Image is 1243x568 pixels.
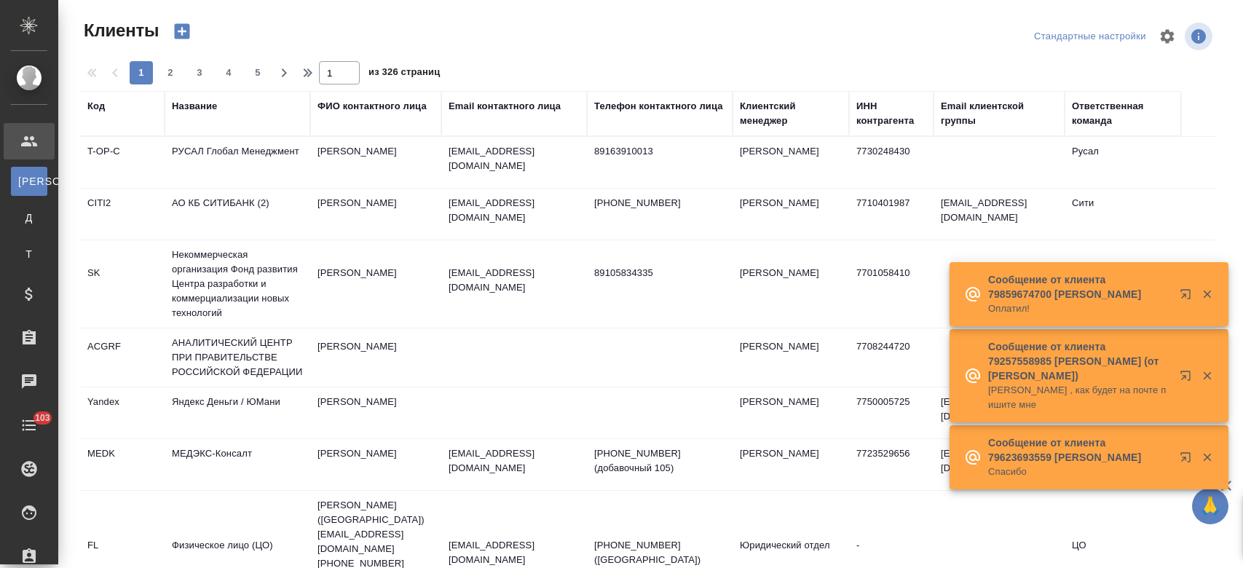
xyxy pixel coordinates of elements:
p: [PHONE_NUMBER] (добавочный 105) [594,446,725,476]
div: Email клиентской группы [941,99,1057,128]
td: Яндекс Деньги / ЮМани [165,387,310,438]
button: Открыть в новой вкладке [1171,361,1206,396]
td: ACGRF [80,332,165,383]
div: Email контактного лица [449,99,561,114]
button: 4 [217,61,240,84]
p: Сообщение от клиента 79257558985 [PERSON_NAME] (от [PERSON_NAME]) [988,339,1170,383]
button: 3 [188,61,211,84]
p: [PHONE_NUMBER] [594,196,725,210]
td: [PERSON_NAME] [310,332,441,383]
p: Сообщение от клиента 79859674700 [PERSON_NAME] [988,272,1170,301]
td: Сити [1065,189,1181,240]
div: ФИО контактного лица [317,99,427,114]
td: [PERSON_NAME] [310,137,441,188]
p: Сообщение от клиента 79623693559 [PERSON_NAME] [988,435,1170,465]
span: 5 [246,66,269,80]
td: 7708244720 [849,332,934,383]
p: [EMAIL_ADDRESS][DOMAIN_NAME] [449,144,580,173]
td: АНАЛИТИЧЕСКИЙ ЦЕНТР ПРИ ПРАВИТЕЛЬСТВЕ РОССИЙСКОЙ ФЕДЕРАЦИИ [165,328,310,387]
td: [EMAIL_ADDRESS][DOMAIN_NAME] [934,189,1065,240]
button: 5 [246,61,269,84]
p: 89163910013 [594,144,725,159]
p: [PERSON_NAME] , как будет на почте пишите мне [988,383,1170,412]
a: [PERSON_NAME] [11,167,47,196]
td: Yandex [80,387,165,438]
td: MEDK [80,439,165,490]
td: [PERSON_NAME] [733,387,849,438]
td: 7723529656 [849,439,934,490]
button: Открыть в новой вкладке [1171,443,1206,478]
td: [PERSON_NAME] [310,387,441,438]
td: T-OP-C [80,137,165,188]
button: Закрыть [1192,369,1222,382]
p: [EMAIL_ADDRESS][DOMAIN_NAME] [449,538,580,567]
td: [EMAIL_ADDRESS][DOMAIN_NAME] [934,439,1065,490]
td: SK [80,259,165,309]
div: Ответственная команда [1072,99,1174,128]
td: 7750005725 [849,387,934,438]
a: Т [11,240,47,269]
button: Закрыть [1192,451,1222,464]
td: РУСАЛ Глобал Менеджмент [165,137,310,188]
p: [PHONE_NUMBER] ([GEOGRAPHIC_DATA]) [594,538,725,567]
p: [EMAIL_ADDRESS][DOMAIN_NAME] [449,446,580,476]
p: [EMAIL_ADDRESS][DOMAIN_NAME] [449,196,580,225]
td: АО КБ СИТИБАНК (2) [165,189,310,240]
span: 103 [26,411,59,425]
p: Спасибо [988,465,1170,479]
button: Создать [165,19,200,44]
span: 4 [217,66,240,80]
td: 7701058410 [849,259,934,309]
td: [PERSON_NAME] [310,439,441,490]
div: split button [1030,25,1150,48]
div: Телефон контактного лица [594,99,723,114]
p: 89105834335 [594,266,725,280]
td: [PERSON_NAME] [733,332,849,383]
td: Некоммерческая организация Фонд развития Центра разработки и коммерциализации новых технологий [165,240,310,328]
span: 2 [159,66,182,80]
span: Настроить таблицу [1150,19,1185,54]
button: Открыть в новой вкладке [1171,280,1206,315]
span: из 326 страниц [368,63,440,84]
button: Закрыть [1192,288,1222,301]
td: [PERSON_NAME] [733,189,849,240]
td: [PERSON_NAME] [310,189,441,240]
p: [EMAIL_ADDRESS][DOMAIN_NAME] [449,266,580,295]
td: [PERSON_NAME] [310,259,441,309]
td: [PERSON_NAME] [733,137,849,188]
div: Клиентский менеджер [740,99,842,128]
td: CITI2 [80,189,165,240]
span: 3 [188,66,211,80]
td: Технический [1065,259,1181,309]
a: Д [11,203,47,232]
a: 103 [4,407,55,443]
td: [PERSON_NAME] [733,439,849,490]
td: [PERSON_NAME] [733,259,849,309]
div: Название [172,99,217,114]
span: [PERSON_NAME] [18,174,40,189]
td: [EMAIL_ADDRESS][DOMAIN_NAME] [934,387,1065,438]
td: 7730248430 [849,137,934,188]
td: 7710401987 [849,189,934,240]
div: ИНН контрагента [856,99,926,128]
span: Клиенты [80,19,159,42]
span: Посмотреть информацию [1185,23,1215,50]
span: Т [18,247,40,261]
span: Д [18,210,40,225]
div: Код [87,99,105,114]
button: 2 [159,61,182,84]
td: МЕДЭКС-Консалт [165,439,310,490]
p: Оплатил! [988,301,1170,316]
td: Русал [1065,137,1181,188]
